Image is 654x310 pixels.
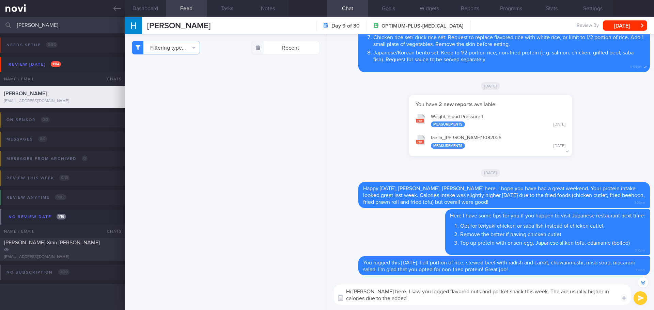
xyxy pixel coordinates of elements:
div: Messages [5,135,49,144]
span: You logged this [DATE]: half portion of rice, stewed beef with radish and carrot, chawanmushi, mi... [363,260,635,272]
span: 1 / 84 [51,61,61,67]
span: 3:10pm [635,246,645,253]
span: 0 / 20 [58,269,69,275]
button: [DATE] [603,20,647,31]
span: 0 / 3 [41,117,50,123]
div: Measurements [431,143,465,149]
strong: 2 new reports [437,102,474,107]
div: [DATE] [554,122,565,127]
div: Review anytime [5,193,68,202]
span: 0 / 82 [55,194,66,200]
li: Remove the batter if having chicken cutlet [460,229,645,238]
div: No subscription [5,268,71,277]
div: Review this week [5,174,71,183]
button: Filtering type... [132,41,200,54]
li: Top up protein with onsen egg, Japanese silken tofu, edamame (boiled) [460,238,645,246]
span: 1 / 16 [57,214,66,219]
li: Japanese/Korean bento set: Keep to 1/2 portion rice, non-fried protein (e.g. salmon. chicken, gri... [373,48,645,63]
button: tanita_[PERSON_NAME]11082025 Measurements [DATE] [412,131,569,152]
span: 0 / 13 [59,175,69,181]
div: tanita_ [PERSON_NAME] 11082025 [431,135,565,149]
p: You have available: [416,101,565,108]
span: OPTIMUM-PLUS-[MEDICAL_DATA] [381,23,463,30]
span: [PERSON_NAME] [147,22,211,30]
span: Happy [DATE], [PERSON_NAME]. [PERSON_NAME] here. I hope you have had a great weekend. Your protei... [363,186,645,205]
div: Review [DATE] [7,60,63,69]
div: Messages from Archived [5,154,89,163]
div: [EMAIL_ADDRESS][DOMAIN_NAME] [4,255,121,260]
div: Chats [98,72,125,86]
div: No review date [7,212,68,222]
span: [DATE] [481,82,500,90]
div: Needs setup [5,40,59,50]
span: [PERSON_NAME] [4,91,47,96]
strong: Day 9 of 30 [331,22,360,29]
div: [DATE] [554,144,565,149]
div: Weight, Blood Pressure 1 [431,114,565,128]
div: On sensor [5,115,51,125]
span: 0 [82,156,88,161]
span: [DATE] [481,169,500,177]
span: [PERSON_NAME] Xian [PERSON_NAME] [4,240,100,245]
div: Chats [98,225,125,238]
span: Here I have some tips for you if you happen to visit Japanese restaurant next time: [450,213,645,218]
div: Measurements [431,121,465,127]
div: [EMAIL_ADDRESS][DOMAIN_NAME] [4,99,121,104]
li: Chicken rice set/ duck rice set: Request to replace flavored rice with white rice, or limit to 1/... [373,32,645,48]
span: 3:17pm [635,266,645,273]
span: Review By [577,23,599,29]
span: 0 / 6 [38,136,47,142]
button: Weight, Blood Pressure 1 Measurements [DATE] [412,110,569,131]
span: 0 / 86 [46,42,58,48]
li: Opt for teriyaki chicken or saba fish instead of chicken cutlet [460,221,645,229]
span: 5:58pm [630,63,642,69]
span: 3:07pm [634,199,645,205]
